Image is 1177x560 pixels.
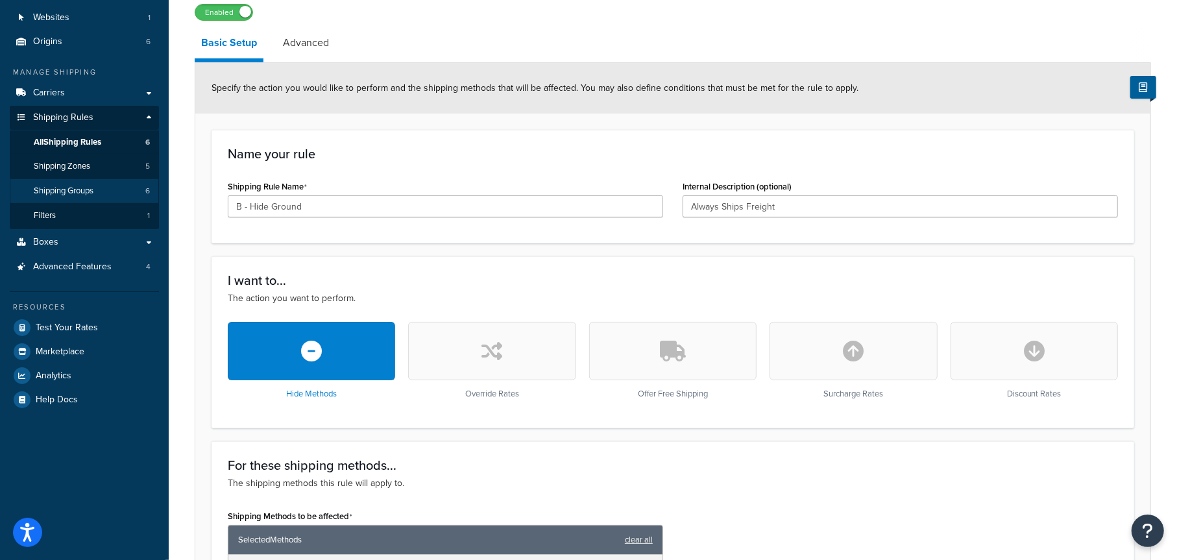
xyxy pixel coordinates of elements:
h3: I want to... [228,273,1118,287]
a: Advanced Features4 [10,255,159,279]
a: Marketplace [10,340,159,363]
span: Origins [33,36,62,47]
span: Specify the action you would like to perform and the shipping methods that will be affected. You ... [212,81,858,95]
button: Open Resource Center [1132,515,1164,547]
span: 1 [148,12,151,23]
a: Help Docs [10,388,159,411]
label: Enabled [195,5,252,20]
span: 1 [147,210,150,221]
a: AllShipping Rules6 [10,130,159,154]
span: Analytics [36,371,71,382]
span: Websites [33,12,69,23]
span: Carriers [33,88,65,99]
li: Origins [10,30,159,54]
a: Filters1 [10,204,159,228]
span: Boxes [33,237,58,248]
span: All Shipping Rules [34,137,101,148]
a: Advanced [276,27,335,58]
span: 5 [145,161,150,172]
a: Shipping Zones5 [10,154,159,178]
div: Resources [10,302,159,313]
a: Carriers [10,81,159,105]
div: Surcharge Rates [770,322,937,399]
a: Shipping Rules [10,106,159,130]
li: Shipping Zones [10,154,159,178]
a: clear all [625,531,653,549]
span: Shipping Rules [33,112,93,123]
span: Shipping Zones [34,161,90,172]
span: 6 [145,186,150,197]
label: Shipping Rule Name [228,182,307,192]
li: Filters [10,204,159,228]
div: Override Rates [408,322,576,399]
div: Manage Shipping [10,67,159,78]
div: Offer Free Shipping [589,322,757,399]
a: Test Your Rates [10,316,159,339]
span: Filters [34,210,56,221]
label: Internal Description (optional) [683,182,792,191]
span: Advanced Features [33,262,112,273]
h3: Name your rule [228,147,1118,161]
p: The shipping methods this rule will apply to. [228,476,1118,491]
span: Marketplace [36,347,84,358]
span: 6 [145,137,150,148]
li: Websites [10,6,159,30]
a: Analytics [10,364,159,387]
a: Shipping Groups6 [10,179,159,203]
a: Basic Setup [195,27,263,62]
li: Advanced Features [10,255,159,279]
span: Selected Methods [238,531,618,549]
span: Test Your Rates [36,323,98,334]
a: Origins6 [10,30,159,54]
li: Shipping Groups [10,179,159,203]
div: Discount Rates [951,322,1118,399]
li: Shipping Rules [10,106,159,229]
h3: For these shipping methods... [228,458,1118,472]
button: Show Help Docs [1130,76,1156,99]
a: Boxes [10,230,159,254]
span: Help Docs [36,395,78,406]
div: Hide Methods [228,322,395,399]
a: Websites1 [10,6,159,30]
span: Shipping Groups [34,186,93,197]
label: Shipping Methods to be affected [228,511,352,522]
p: The action you want to perform. [228,291,1118,306]
span: 4 [146,262,151,273]
span: 6 [146,36,151,47]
